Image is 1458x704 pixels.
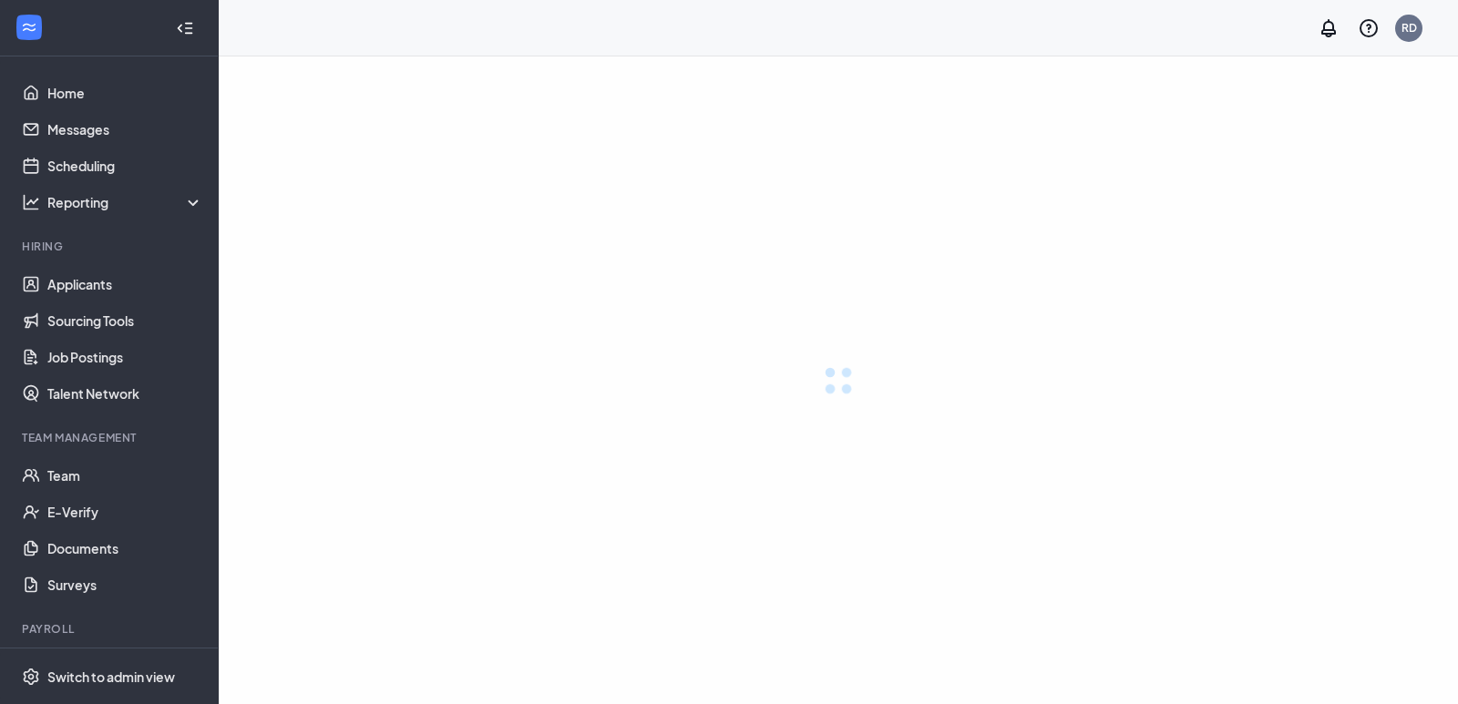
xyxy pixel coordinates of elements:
svg: Analysis [22,193,40,211]
a: Surveys [47,566,203,603]
svg: Settings [22,668,40,686]
a: E-Verify [47,494,203,530]
svg: Collapse [176,19,194,37]
a: Applicants [47,266,203,302]
a: Home [47,75,203,111]
a: Team [47,457,203,494]
div: Team Management [22,430,200,445]
a: Talent Network [47,375,203,412]
div: RD [1402,20,1417,36]
svg: QuestionInfo [1358,17,1380,39]
div: Switch to admin view [47,668,175,686]
div: Hiring [22,239,200,254]
div: Reporting [47,193,204,211]
svg: WorkstreamLogo [20,18,38,36]
a: Messages [47,111,203,148]
a: Documents [47,530,203,566]
a: Scheduling [47,148,203,184]
svg: Notifications [1318,17,1340,39]
a: Sourcing Tools [47,302,203,339]
div: Payroll [22,621,200,637]
a: Job Postings [47,339,203,375]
